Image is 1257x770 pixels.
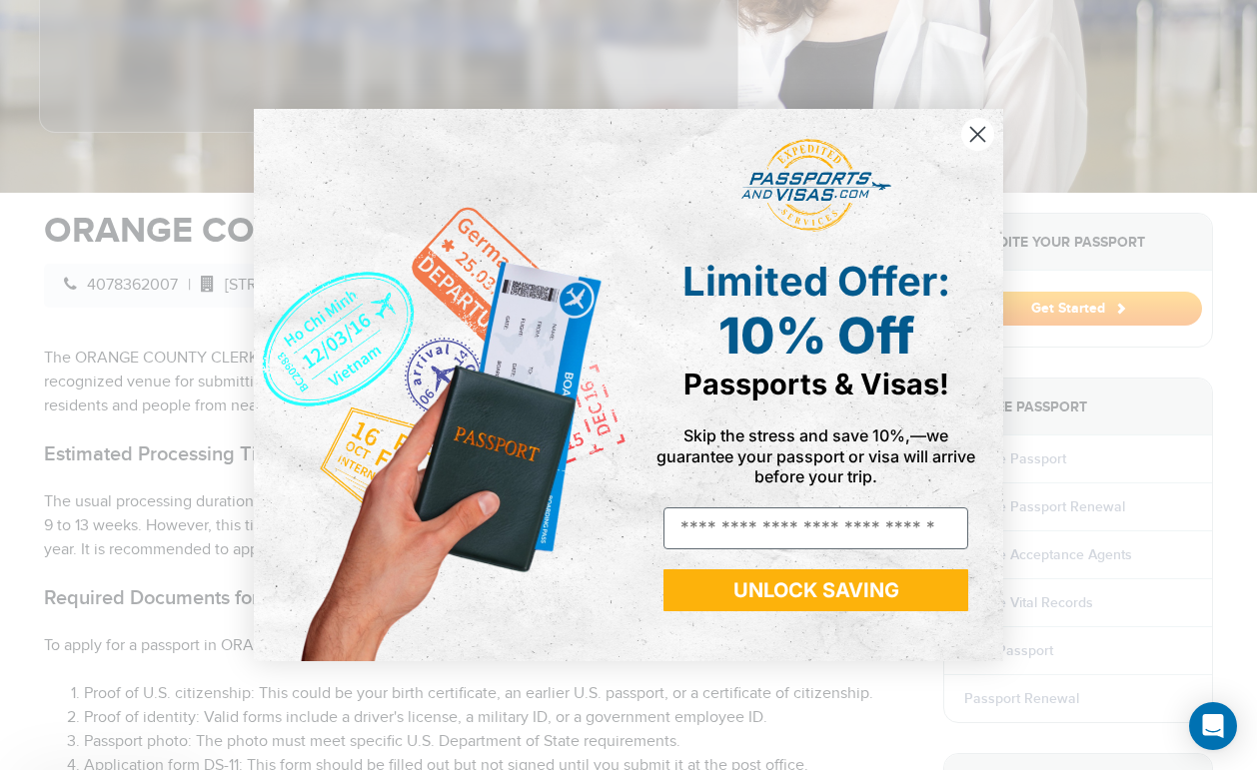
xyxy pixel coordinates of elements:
[683,367,949,401] span: Passports & Visas!
[718,306,914,366] span: 10% Off
[663,569,968,611] button: UNLOCK SAVING
[682,257,950,306] span: Limited Offer:
[656,425,975,485] span: Skip the stress and save 10%,—we guarantee your passport or visa will arrive before your trip.
[1189,702,1237,750] div: Open Intercom Messenger
[960,117,995,152] button: Close dialog
[254,109,628,661] img: de9cda0d-0715-46ca-9a25-073762a91ba7.png
[741,139,891,233] img: passports and visas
